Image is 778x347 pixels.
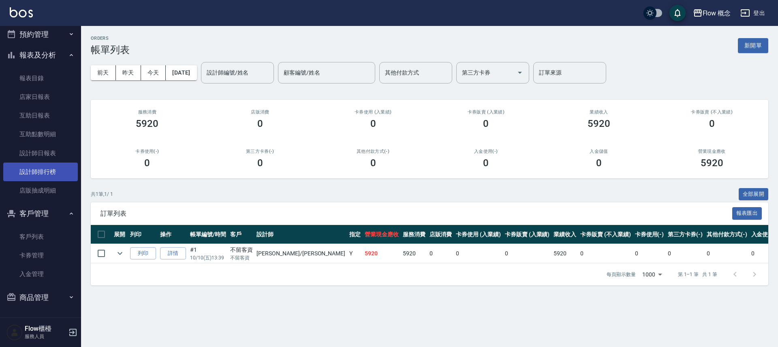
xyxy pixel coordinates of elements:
p: 共 1 筆, 1 / 1 [91,191,113,198]
button: 全部展開 [739,188,769,201]
td: #1 [188,244,228,263]
button: 預約管理 [3,24,78,45]
td: 0 [666,244,705,263]
th: 展開 [112,225,128,244]
td: 0 [578,244,633,263]
a: 客戶列表 [3,227,78,246]
th: 客戶 [228,225,255,244]
button: 列印 [130,247,156,260]
button: 前天 [91,65,116,80]
td: 5920 [401,244,427,263]
button: [DATE] [166,65,197,80]
button: 昨天 [116,65,141,80]
a: 新開單 [738,41,768,49]
button: save [669,5,686,21]
td: Y [347,244,363,263]
th: 營業現金應收 [363,225,401,244]
th: 帳單編號/時間 [188,225,228,244]
a: 入金管理 [3,265,78,283]
td: 0 [633,244,666,263]
h3: 帳單列表 [91,44,130,56]
h3: 0 [257,118,263,129]
p: 不留客資 [230,254,253,261]
a: 卡券管理 [3,246,78,265]
button: Open [513,66,526,79]
h2: 入金使用(-) [439,149,533,154]
a: 報表匯出 [732,209,762,217]
h3: 0 [144,157,150,169]
h3: 5920 [588,118,610,129]
h3: 0 [483,118,489,129]
h2: 業績收入 [552,109,646,115]
th: 第三方卡券(-) [666,225,705,244]
h2: 其他付款方式(-) [326,149,420,154]
th: 其他付款方式(-) [705,225,749,244]
h3: 5920 [701,157,723,169]
th: 指定 [347,225,363,244]
a: 店販抽成明細 [3,181,78,200]
h2: ORDERS [91,36,130,41]
a: 互助日報表 [3,106,78,125]
h3: 0 [483,157,489,169]
h2: 營業現金應收 [665,149,759,154]
th: 卡券使用 (入業績) [454,225,503,244]
td: 0 [705,244,749,263]
th: 操作 [158,225,188,244]
div: 1000 [639,263,665,285]
a: 設計師排行榜 [3,163,78,181]
div: 不留客資 [230,246,253,254]
button: 商品管理 [3,287,78,308]
h2: 卡券販賣 (不入業績) [665,109,759,115]
h3: 0 [709,118,715,129]
p: 10/10 (五) 13:39 [190,254,226,261]
img: Person [6,324,23,341]
div: Flow 概念 [703,8,731,18]
p: 第 1–1 筆 共 1 筆 [678,271,717,278]
button: 報表及分析 [3,45,78,66]
td: 5920 [551,244,578,263]
h2: 入金儲值 [552,149,646,154]
td: [PERSON_NAME] /[PERSON_NAME] [254,244,347,263]
td: 0 [503,244,552,263]
a: 店家日報表 [3,88,78,106]
img: Logo [10,7,33,17]
h3: 服務消費 [100,109,194,115]
h2: 卡券販賣 (入業績) [439,109,533,115]
a: 報表目錄 [3,69,78,88]
h2: 卡券使用 (入業績) [326,109,420,115]
h3: 0 [596,157,602,169]
h3: 0 [370,157,376,169]
th: 列印 [128,225,158,244]
p: 服務人員 [25,333,66,340]
th: 卡券使用(-) [633,225,666,244]
button: expand row [114,247,126,259]
p: 每頁顯示數量 [607,271,636,278]
h3: 0 [370,118,376,129]
h2: 第三方卡券(-) [214,149,307,154]
h2: 卡券使用(-) [100,149,194,154]
th: 設計師 [254,225,347,244]
button: 今天 [141,65,166,80]
td: 0 [454,244,503,263]
td: 0 [427,244,454,263]
h5: Flow櫃檯 [25,325,66,333]
button: 新開單 [738,38,768,53]
th: 卡券販賣 (入業績) [503,225,552,244]
button: 登出 [737,6,768,21]
button: 報表匯出 [732,207,762,220]
th: 卡券販賣 (不入業績) [578,225,633,244]
th: 業績收入 [551,225,578,244]
h3: 0 [257,157,263,169]
button: Flow 概念 [690,5,734,21]
th: 服務消費 [401,225,427,244]
h2: 店販消費 [214,109,307,115]
span: 訂單列表 [100,210,732,218]
td: 5920 [363,244,401,263]
h3: 5920 [136,118,158,129]
button: 客戶管理 [3,203,78,224]
th: 店販消費 [427,225,454,244]
a: 設計師日報表 [3,144,78,163]
a: 互助點數明細 [3,125,78,144]
a: 詳情 [160,247,186,260]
